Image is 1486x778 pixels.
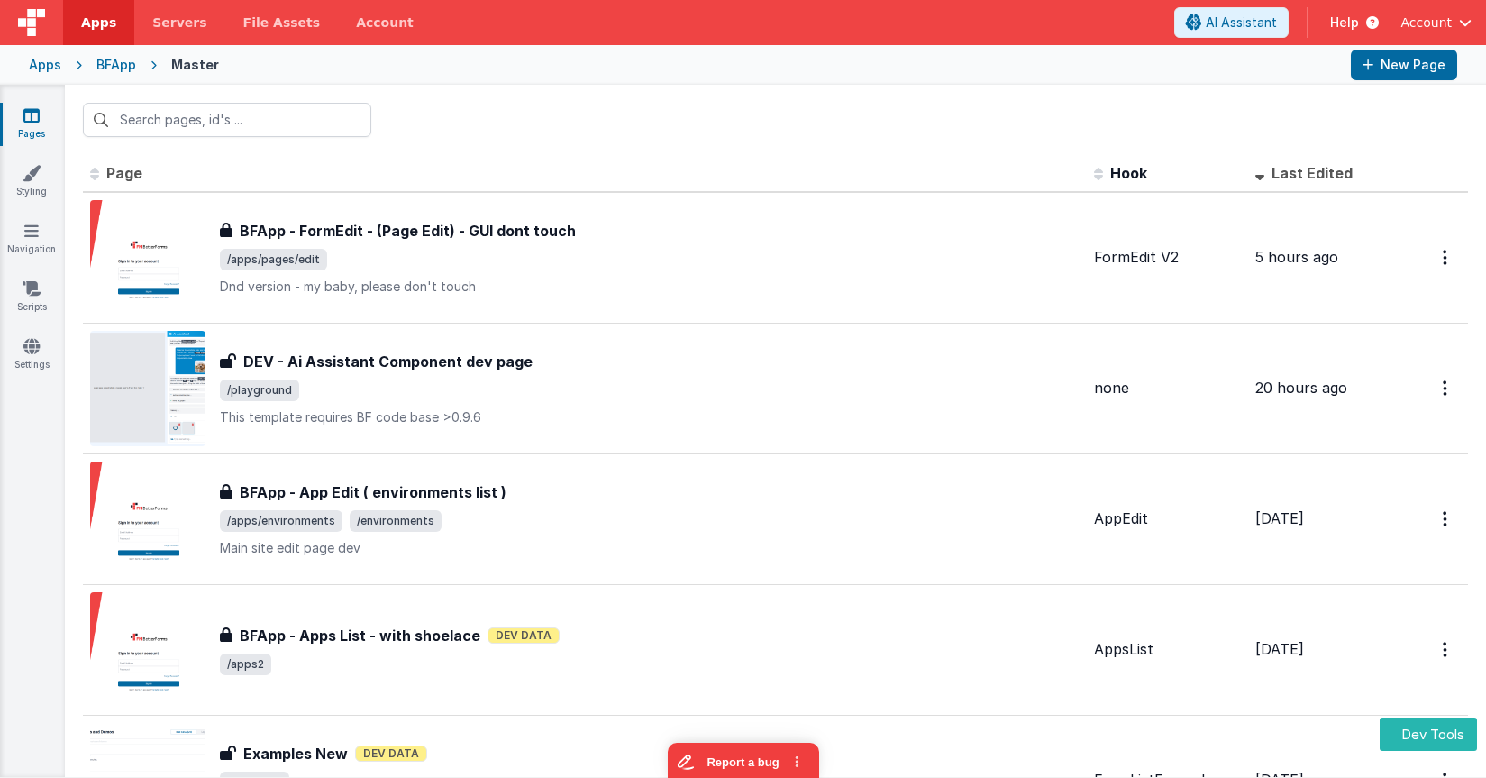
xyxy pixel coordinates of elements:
[1255,248,1338,266] span: 5 hours ago
[240,481,506,503] h3: BFApp - App Edit ( environments list )
[1094,247,1241,268] div: FormEdit V2
[106,164,142,182] span: Page
[240,625,480,646] h3: BFApp - Apps List - with shoelace
[1330,14,1359,32] span: Help
[243,14,321,32] span: File Assets
[220,408,1080,426] p: This template requires BF code base >0.9.6
[1094,378,1241,398] div: none
[1094,508,1241,529] div: AppEdit
[1380,718,1477,751] button: Dev Tools
[1255,640,1304,658] span: [DATE]
[1206,14,1277,32] span: AI Assistant
[355,746,427,762] span: Dev Data
[1255,379,1347,397] span: 20 hours ago
[220,380,299,401] span: /playground
[240,220,576,242] h3: BFApp - FormEdit - (Page Edit) - GUI dont touch
[488,627,560,644] span: Dev Data
[220,249,327,270] span: /apps/pages/edit
[1272,164,1353,182] span: Last Edited
[243,351,533,372] h3: DEV - Ai Assistant Component dev page
[220,510,342,532] span: /apps/environments
[171,56,219,74] div: Master
[1432,631,1461,668] button: Options
[81,14,116,32] span: Apps
[1432,239,1461,276] button: Options
[1400,14,1472,32] button: Account
[1432,500,1461,537] button: Options
[220,278,1080,296] p: Dnd version - my baby, please don't touch
[220,654,271,675] span: /apps2
[350,510,442,532] span: /environments
[1174,7,1289,38] button: AI Assistant
[1432,370,1461,407] button: Options
[1110,164,1147,182] span: Hook
[220,539,1080,557] p: Main site edit page dev
[29,56,61,74] div: Apps
[1400,14,1452,32] span: Account
[243,743,348,764] h3: Examples New
[1255,509,1304,527] span: [DATE]
[1351,50,1457,80] button: New Page
[96,56,136,74] div: BFApp
[152,14,206,32] span: Servers
[83,103,371,137] input: Search pages, id's ...
[1094,639,1241,660] div: AppsList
